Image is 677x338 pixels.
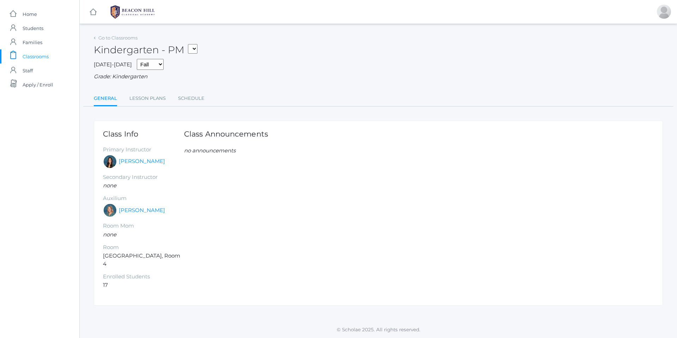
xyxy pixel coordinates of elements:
[184,147,236,154] em: no announcements
[103,195,184,201] h5: Auxilium
[98,35,138,41] a: Go to Classrooms
[23,78,53,92] span: Apply / Enroll
[23,64,33,78] span: Staff
[103,130,184,289] div: [GEOGRAPHIC_DATA], Room 4
[103,245,184,251] h5: Room
[103,231,116,238] em: none
[94,73,663,81] div: Grade: Kindergarten
[103,130,184,138] h1: Class Info
[119,206,165,215] a: [PERSON_NAME]
[103,281,184,289] li: 17
[103,182,116,189] em: none
[657,5,671,19] div: Peter Dishchekenian
[103,147,184,153] h5: Primary Instructor
[103,274,184,280] h5: Enrolled Students
[106,3,159,21] img: 1_BHCALogos-05.png
[23,49,49,64] span: Classrooms
[23,35,42,49] span: Families
[94,44,197,55] h2: Kindergarten - PM
[103,203,117,217] div: Maureen Doyle
[94,61,132,68] span: [DATE]-[DATE]
[23,21,43,35] span: Students
[119,157,165,165] a: [PERSON_NAME]
[103,174,184,180] h5: Secondary Instructor
[184,130,268,138] h1: Class Announcements
[23,7,37,21] span: Home
[178,91,205,105] a: Schedule
[80,326,677,333] p: © Scholae 2025. All rights reserved.
[129,91,166,105] a: Lesson Plans
[103,223,184,229] h5: Room Mom
[103,155,117,169] div: Jordyn Dewey
[94,91,117,107] a: General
